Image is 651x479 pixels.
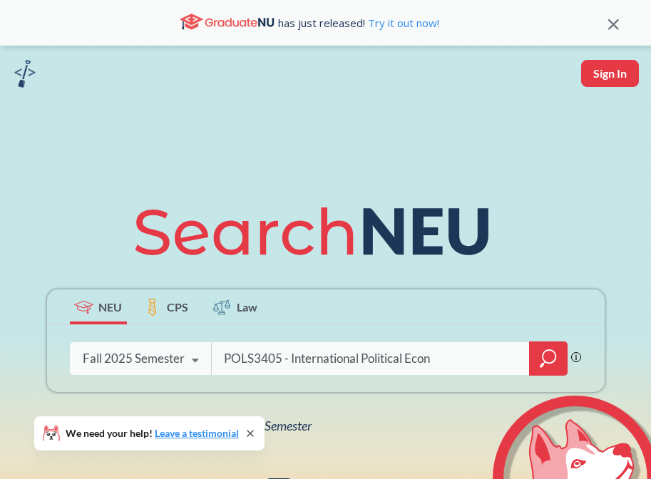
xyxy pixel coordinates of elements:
[581,60,639,87] button: Sign In
[83,418,312,433] span: View all classes for
[278,15,439,31] span: has just released!
[529,341,568,376] div: magnifying glass
[187,418,312,433] span: NEU Fall 2025 Semester
[83,351,185,366] div: Fall 2025 Semester
[222,344,519,374] input: Class, professor, course number, "phrase"
[14,60,36,88] img: sandbox logo
[237,299,257,315] span: Law
[155,427,239,439] a: Leave a testimonial
[14,60,36,92] a: sandbox logo
[540,349,557,369] svg: magnifying glass
[167,299,188,315] span: CPS
[66,428,239,438] span: We need your help!
[98,299,122,315] span: NEU
[365,16,439,30] a: Try it out now!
